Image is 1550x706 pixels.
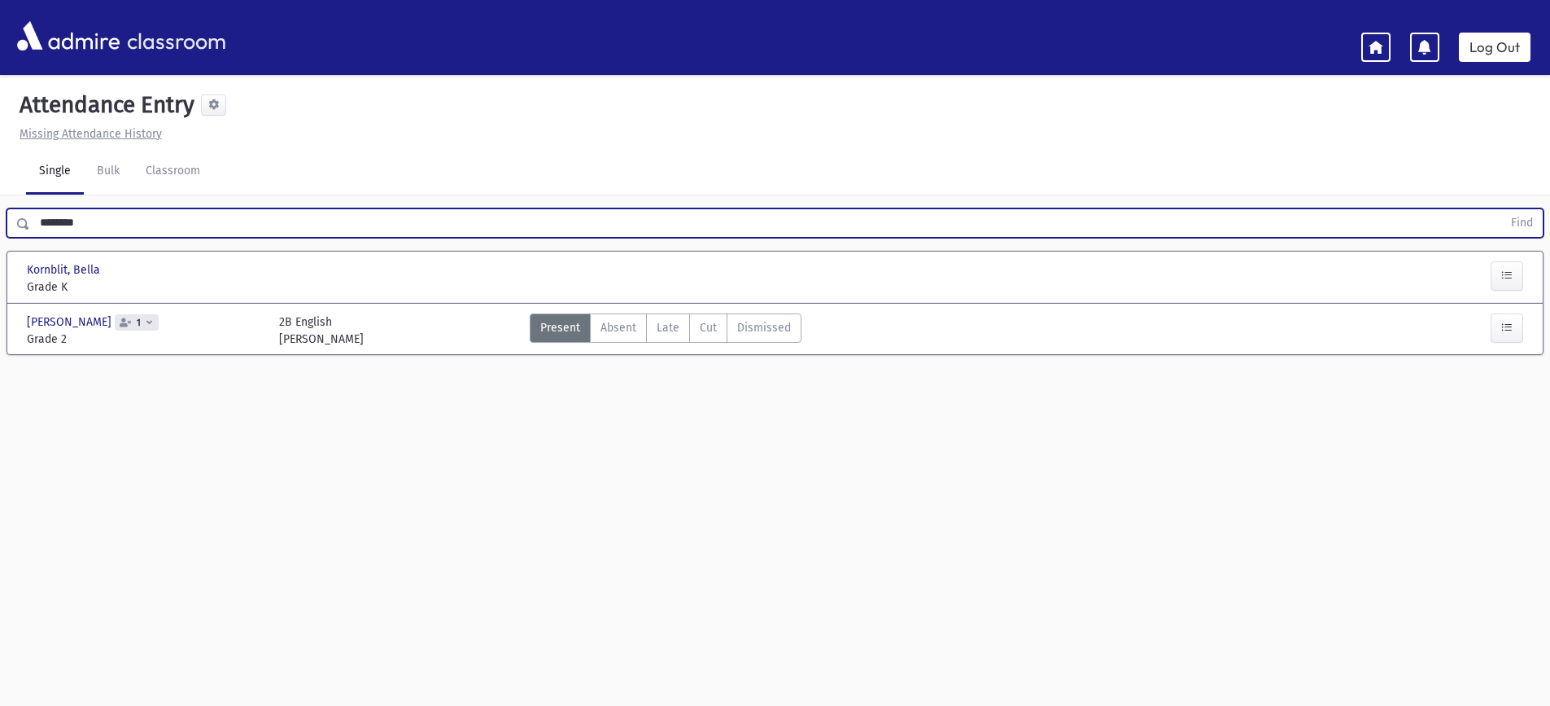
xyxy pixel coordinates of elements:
[27,278,263,296] span: Grade K
[737,319,791,336] span: Dismissed
[27,314,115,331] span: [PERSON_NAME]
[27,331,263,348] span: Grade 2
[27,261,103,278] span: Kornblit, Bella
[1459,33,1530,62] a: Log Out
[540,319,580,336] span: Present
[530,314,801,348] div: AttTypes
[13,17,124,55] img: AdmirePro
[84,149,133,195] a: Bulk
[700,319,717,336] span: Cut
[26,149,84,195] a: Single
[133,149,213,195] a: Classroom
[1501,209,1543,237] button: Find
[600,319,636,336] span: Absent
[13,127,162,141] a: Missing Attendance History
[13,91,194,119] h5: Attendance Entry
[657,319,679,336] span: Late
[124,15,226,58] span: classroom
[279,314,364,348] div: 2B English [PERSON_NAME]
[20,127,162,141] u: Missing Attendance History
[133,318,144,328] span: 1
